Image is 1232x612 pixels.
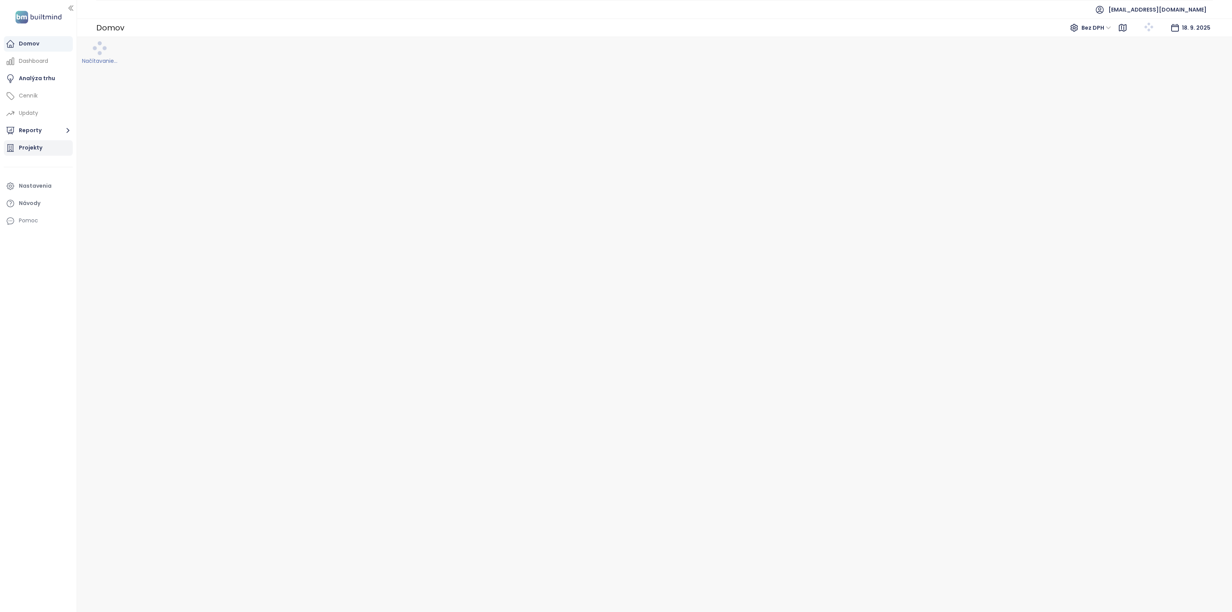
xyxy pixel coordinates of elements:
a: Updaty [4,106,73,121]
a: Návody [4,196,73,211]
img: logo [13,9,64,25]
div: Projekty [19,143,42,153]
div: Domov [19,39,39,49]
div: Návody [19,198,40,208]
div: Nastavenia [19,181,52,191]
div: Updaty [19,108,38,118]
a: Domov [4,36,73,52]
button: Reporty [4,123,73,138]
span: Bez DPH [1081,22,1111,34]
div: Dashboard [19,56,48,66]
div: Pomoc [4,213,73,229]
a: Nastavenia [4,178,73,194]
a: Dashboard [4,54,73,69]
span: [EMAIL_ADDRESS][DOMAIN_NAME] [1108,0,1207,19]
div: Cenník [19,91,38,101]
span: 18. 9. 2025 [1182,24,1210,32]
a: Projekty [4,140,73,156]
a: Analýza trhu [4,71,73,86]
div: Analýza trhu [19,74,55,83]
div: Načítavanie... [82,57,117,65]
div: Pomoc [19,216,38,225]
a: Cenník [4,88,73,104]
div: Domov [96,20,124,35]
